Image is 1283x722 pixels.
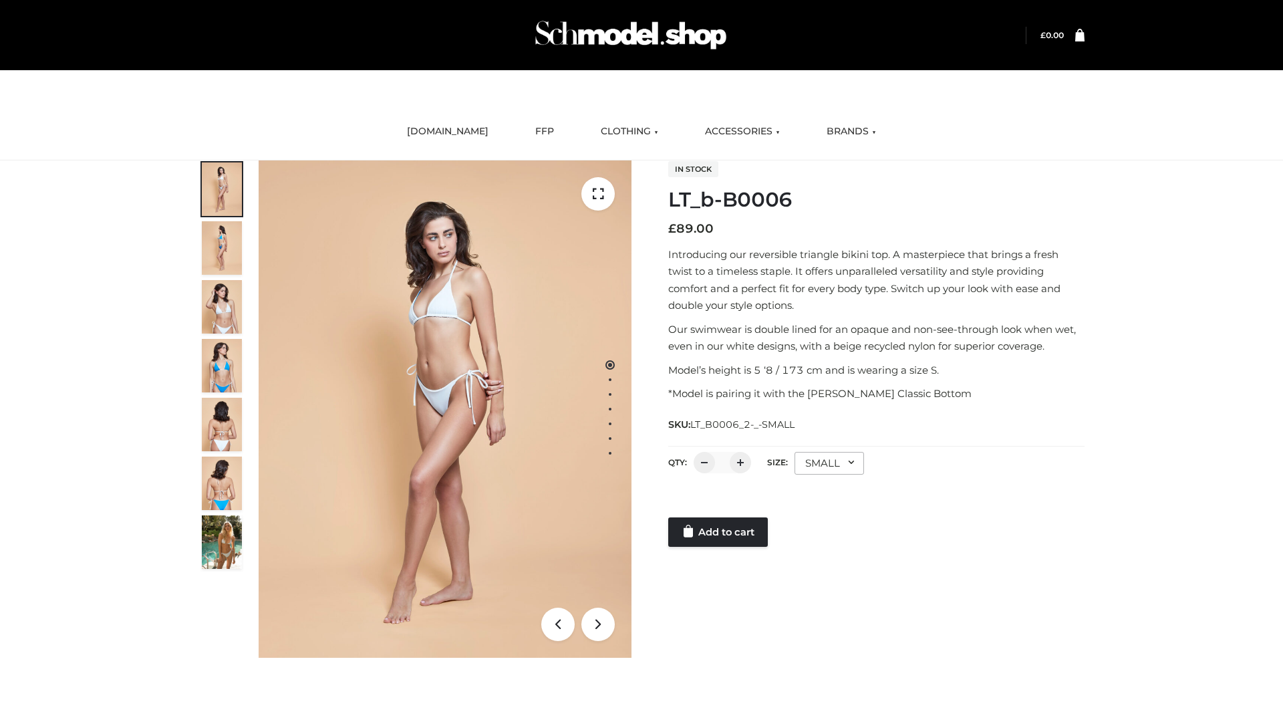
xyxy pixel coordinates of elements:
[817,117,886,146] a: BRANDS
[690,418,795,431] span: LT_B0006_2-_-SMALL
[668,246,1085,314] p: Introducing our reversible triangle bikini top. A masterpiece that brings a fresh twist to a time...
[202,221,242,275] img: ArielClassicBikiniTop_CloudNine_AzureSky_OW114ECO_2-scaled.jpg
[202,398,242,451] img: ArielClassicBikiniTop_CloudNine_AzureSky_OW114ECO_7-scaled.jpg
[531,9,731,62] img: Schmodel Admin 964
[1040,30,1064,40] bdi: 0.00
[525,117,564,146] a: FFP
[767,457,788,467] label: Size:
[202,339,242,392] img: ArielClassicBikiniTop_CloudNine_AzureSky_OW114ECO_4-scaled.jpg
[1040,30,1064,40] a: £0.00
[202,515,242,569] img: Arieltop_CloudNine_AzureSky2.jpg
[591,117,668,146] a: CLOTHING
[668,385,1085,402] p: *Model is pairing it with the [PERSON_NAME] Classic Bottom
[1040,30,1046,40] span: £
[695,117,790,146] a: ACCESSORIES
[202,280,242,334] img: ArielClassicBikiniTop_CloudNine_AzureSky_OW114ECO_3-scaled.jpg
[668,416,796,433] span: SKU:
[668,221,676,236] span: £
[202,162,242,216] img: ArielClassicBikiniTop_CloudNine_AzureSky_OW114ECO_1-scaled.jpg
[397,117,498,146] a: [DOMAIN_NAME]
[668,362,1085,379] p: Model’s height is 5 ‘8 / 173 cm and is wearing a size S.
[668,517,768,547] a: Add to cart
[259,160,631,658] img: ArielClassicBikiniTop_CloudNine_AzureSky_OW114ECO_1
[668,161,718,177] span: In stock
[668,221,714,236] bdi: 89.00
[668,188,1085,212] h1: LT_b-B0006
[668,321,1085,355] p: Our swimwear is double lined for an opaque and non-see-through look when wet, even in our white d...
[202,457,242,510] img: ArielClassicBikiniTop_CloudNine_AzureSky_OW114ECO_8-scaled.jpg
[668,457,687,467] label: QTY:
[795,452,864,475] div: SMALL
